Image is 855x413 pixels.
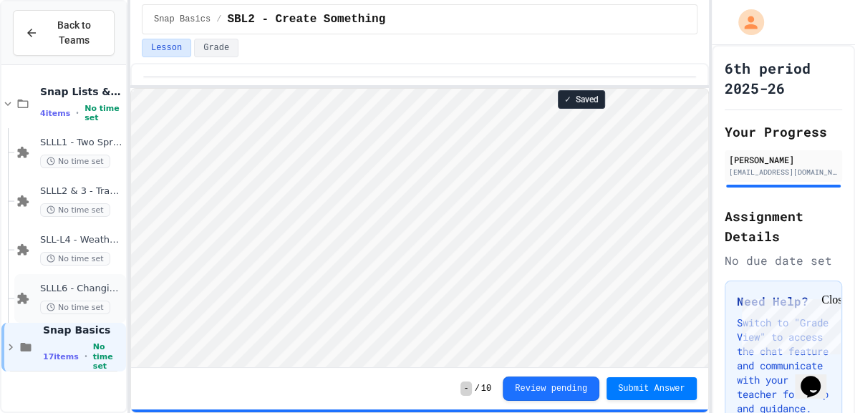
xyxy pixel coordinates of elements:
span: 4 items [40,109,70,118]
iframe: chat widget [736,293,841,354]
span: No time set [40,155,110,168]
span: • [84,351,87,362]
div: My Account [723,6,768,39]
span: SLLL2 & 3 - Traversing a List [40,185,123,198]
div: No due date set [725,252,842,269]
span: SBL2 - Create Something [227,11,385,28]
span: SLLL6 - Changing List Contents [40,283,123,295]
span: ✓ [564,94,571,105]
span: Saved [576,94,599,105]
button: Submit Answer [607,377,697,400]
button: Grade [194,39,238,57]
h2: Assignment Details [725,206,842,246]
span: Snap Basics [43,324,123,336]
span: SLLL1 - Two Sprites Talking [40,137,123,149]
span: Snap Basics [154,14,211,25]
span: No time set [40,203,110,217]
span: / [475,383,480,394]
button: Review pending [503,376,599,401]
div: Chat with us now!Close [6,6,99,91]
div: [PERSON_NAME] [729,153,838,166]
iframe: chat widget [795,356,841,399]
span: - [460,382,471,396]
h2: Your Progress [725,122,842,142]
span: No time set [40,301,110,314]
iframe: To enrich screen reader interactions, please activate Accessibility in Grammarly extension settings [131,89,708,367]
span: No time set [40,252,110,266]
span: • [76,107,79,119]
button: Lesson [142,39,191,57]
h1: 6th period 2025-26 [725,58,842,98]
div: [EMAIL_ADDRESS][DOMAIN_NAME] [729,167,838,178]
span: No time set [93,342,123,371]
span: Submit Answer [618,383,685,394]
span: Back to Teams [47,18,102,48]
span: SLL-L4 - Weather Permitting Program [40,234,123,246]
h3: Need Help? [737,293,830,310]
span: 17 items [43,352,79,361]
button: Back to Teams [13,10,115,56]
span: 10 [481,383,491,394]
span: / [216,14,221,25]
span: No time set [84,104,123,122]
span: Snap Lists & Loops [40,85,123,98]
